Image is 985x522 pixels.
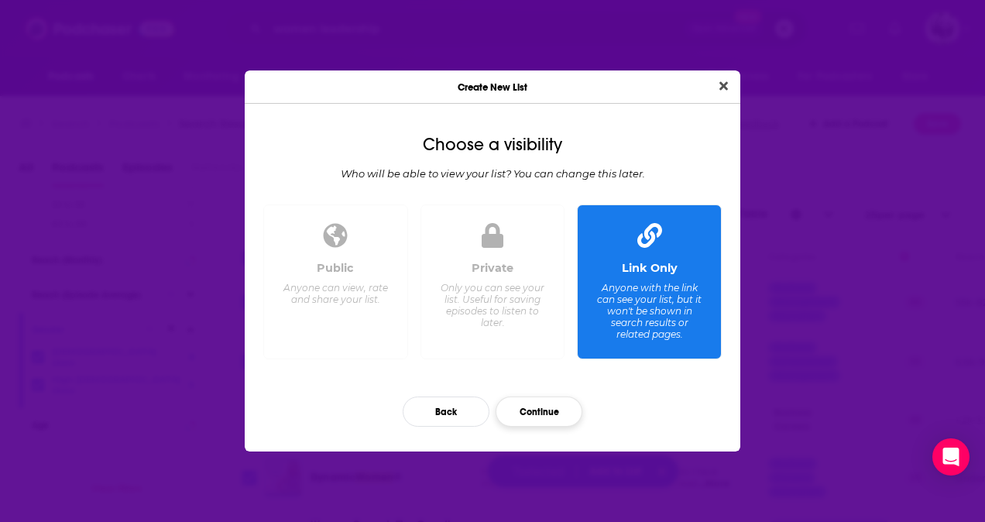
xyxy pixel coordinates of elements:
[596,282,702,340] div: Anyone with the link can see your list, but it won't be shown in search results or related pages.
[932,438,970,476] div: Open Intercom Messenger
[245,70,740,104] div: Create New List
[472,261,513,275] div: Private
[257,135,728,155] div: Choose a visibility
[439,282,545,328] div: Only you can see your list. Useful for saving episodes to listen to later.
[713,77,734,96] button: Close
[257,167,728,180] div: Who will be able to view your list? You can change this later.
[622,261,678,275] div: Link Only
[317,261,354,275] div: Public
[496,397,582,427] button: Continue
[403,397,489,427] button: Back
[283,282,389,305] div: Anyone can view, rate and share your list.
